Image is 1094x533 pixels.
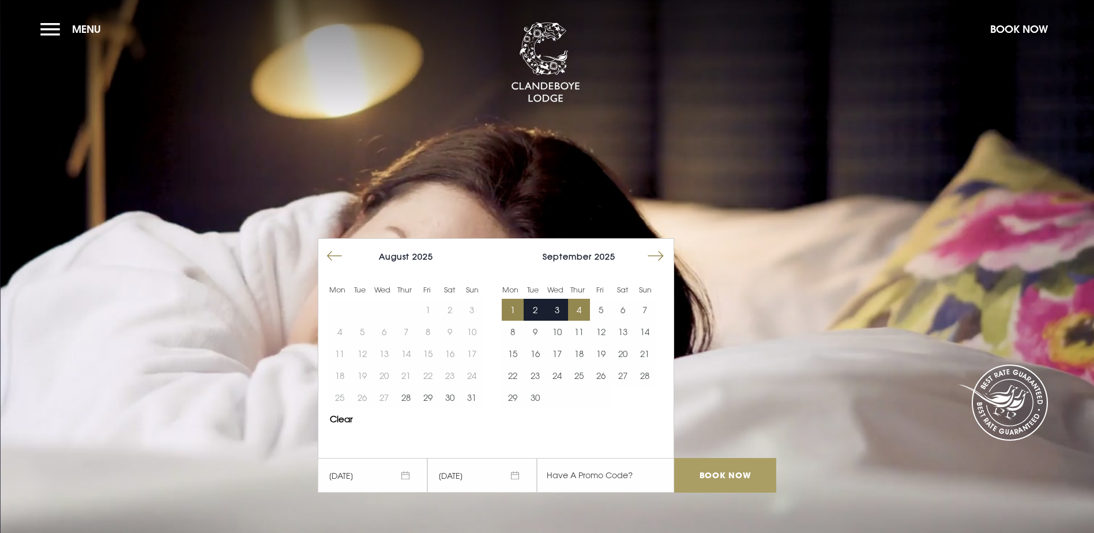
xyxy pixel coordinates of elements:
[439,386,461,408] button: 30
[674,458,776,493] input: Book Now
[524,343,546,365] td: Choose Tuesday, September 16, 2025 as your start date.
[546,299,568,321] button: 3
[40,17,107,42] button: Menu
[590,299,612,321] td: Choose Friday, September 5, 2025 as your start date.
[546,321,568,343] button: 10
[502,365,524,386] td: Choose Monday, September 22, 2025 as your start date.
[427,458,537,493] span: [DATE]
[634,321,656,343] td: Choose Sunday, September 14, 2025 as your start date.
[568,365,590,386] button: 25
[546,343,568,365] td: Choose Wednesday, September 17, 2025 as your start date.
[984,17,1054,42] button: Book Now
[502,299,524,321] button: 1
[524,343,546,365] button: 16
[502,386,524,408] button: 29
[612,321,634,343] button: 13
[502,299,524,321] td: Selected. Monday, September 1, 2025
[511,22,580,103] img: Clandeboye Lodge
[524,386,546,408] button: 30
[546,321,568,343] td: Choose Wednesday, September 10, 2025 as your start date.
[634,365,656,386] button: 28
[612,299,634,321] td: Choose Saturday, September 6, 2025 as your start date.
[634,299,656,321] td: Choose Sunday, September 7, 2025 as your start date.
[612,343,634,365] td: Choose Saturday, September 20, 2025 as your start date.
[417,386,439,408] td: Choose Friday, August 29, 2025 as your start date.
[590,343,612,365] td: Choose Friday, September 19, 2025 as your start date.
[537,458,674,493] input: Have A Promo Code?
[612,365,634,386] td: Choose Saturday, September 27, 2025 as your start date.
[412,252,433,261] span: 2025
[546,365,568,386] td: Choose Wednesday, September 24, 2025 as your start date.
[612,299,634,321] button: 6
[395,386,417,408] button: 28
[634,365,656,386] td: Choose Sunday, September 28, 2025 as your start date.
[524,321,546,343] button: 9
[546,365,568,386] button: 24
[524,321,546,343] td: Choose Tuesday, September 9, 2025 as your start date.
[72,22,101,36] span: Menu
[524,299,546,321] td: Choose Tuesday, September 2, 2025 as your start date.
[634,321,656,343] button: 14
[590,365,612,386] td: Choose Friday, September 26, 2025 as your start date.
[524,365,546,386] button: 23
[568,321,590,343] td: Choose Thursday, September 11, 2025 as your start date.
[546,299,568,321] td: Choose Wednesday, September 3, 2025 as your start date.
[568,343,590,365] button: 18
[595,252,615,261] span: 2025
[546,343,568,365] button: 17
[612,365,634,386] button: 27
[502,321,524,343] button: 8
[590,299,612,321] button: 5
[502,321,524,343] td: Choose Monday, September 8, 2025 as your start date.
[502,365,524,386] button: 22
[502,343,524,365] td: Choose Monday, September 15, 2025 as your start date.
[634,343,656,365] td: Choose Sunday, September 21, 2025 as your start date.
[395,386,417,408] td: Choose Thursday, August 28, 2025 as your start date.
[612,343,634,365] button: 20
[524,299,546,321] button: 2
[634,299,656,321] button: 7
[590,321,612,343] button: 12
[524,386,546,408] td: Choose Tuesday, September 30, 2025 as your start date.
[590,321,612,343] td: Choose Friday, September 12, 2025 as your start date.
[461,386,483,408] button: 31
[590,343,612,365] button: 19
[568,365,590,386] td: Choose Thursday, September 25, 2025 as your start date.
[590,365,612,386] button: 26
[439,386,461,408] td: Choose Saturday, August 30, 2025 as your start date.
[524,365,546,386] td: Choose Tuesday, September 23, 2025 as your start date.
[645,245,667,267] button: Move forward to switch to the next month.
[318,458,427,493] span: [DATE]
[502,343,524,365] button: 15
[502,386,524,408] td: Choose Monday, September 29, 2025 as your start date.
[634,343,656,365] button: 21
[612,321,634,343] td: Choose Saturday, September 13, 2025 as your start date.
[568,299,590,321] button: 4
[379,252,409,261] span: August
[543,252,592,261] span: September
[324,245,345,267] button: Move backward to switch to the previous month.
[417,386,439,408] button: 29
[568,321,590,343] button: 11
[568,343,590,365] td: Choose Thursday, September 18, 2025 as your start date.
[330,415,353,423] button: Clear
[568,299,590,321] td: Selected. Thursday, September 4, 2025
[461,386,483,408] td: Choose Sunday, August 31, 2025 as your start date.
